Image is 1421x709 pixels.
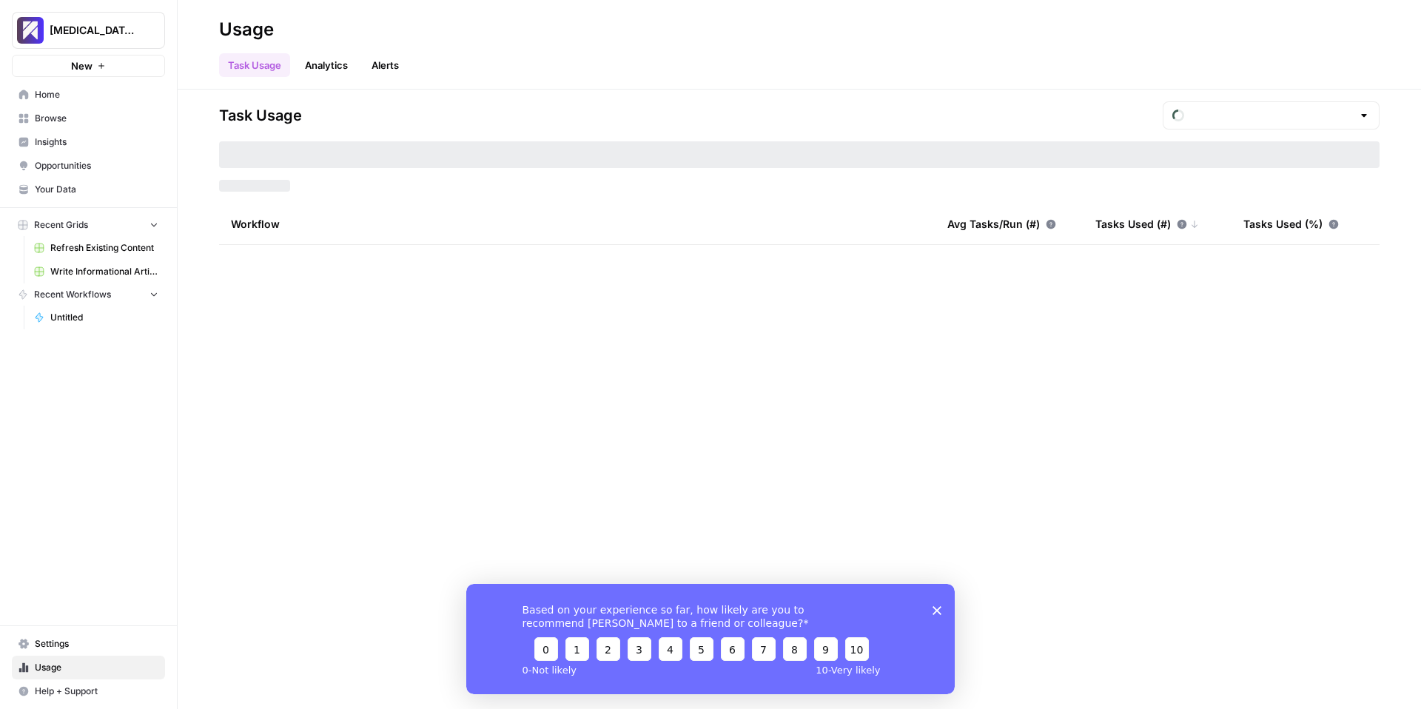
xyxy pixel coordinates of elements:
[35,685,158,698] span: Help + Support
[35,183,158,196] span: Your Data
[12,283,165,306] button: Recent Workflows
[1095,204,1199,244] div: Tasks Used (#)
[35,112,158,125] span: Browse
[466,584,955,694] iframe: Survey from AirOps
[12,154,165,178] a: Opportunities
[71,58,93,73] span: New
[34,218,88,232] span: Recent Grids
[12,178,165,201] a: Your Data
[12,83,165,107] a: Home
[12,130,165,154] a: Insights
[35,637,158,651] span: Settings
[12,12,165,49] button: Workspace: Overjet - Test
[35,88,158,101] span: Home
[363,53,408,77] button: Alerts
[947,204,1056,244] div: Avg Tasks/Run (#)
[27,260,165,283] a: Write Informational Article
[35,159,158,172] span: Opportunities
[27,236,165,260] a: Refresh Existing Content
[12,55,165,77] button: New
[34,288,111,301] span: Recent Workflows
[12,679,165,703] button: Help + Support
[50,265,158,278] span: Write Informational Article
[12,214,165,236] button: Recent Grids
[219,18,274,41] div: Usage
[50,311,158,324] span: Untitled
[17,17,44,44] img: Overjet - Test Logo
[12,632,165,656] a: Settings
[1243,204,1339,244] div: Tasks Used (%)
[219,53,290,77] a: Task Usage
[27,306,165,329] a: Untitled
[296,53,357,77] a: Analytics
[12,656,165,679] a: Usage
[35,135,158,149] span: Insights
[231,204,924,244] div: Workflow
[50,23,139,38] span: [MEDICAL_DATA] - Test
[219,105,302,126] span: Task Usage
[50,241,158,255] span: Refresh Existing Content
[35,661,158,674] span: Usage
[12,107,165,130] a: Browse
